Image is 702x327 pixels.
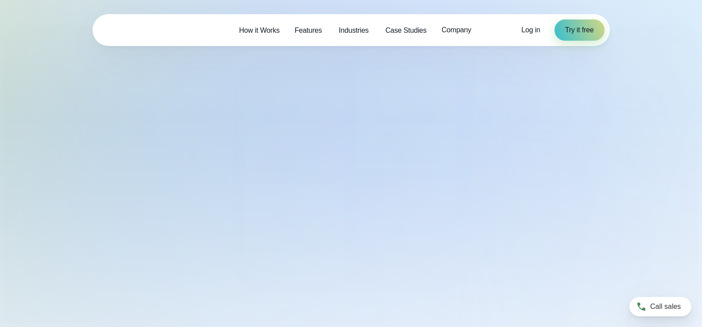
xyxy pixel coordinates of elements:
span: How it Works [239,25,280,36]
span: Features [295,25,322,36]
span: Industries [339,25,368,36]
span: Case Studies [385,25,427,36]
span: Try it free [565,25,594,35]
a: Case Studies [378,21,434,39]
a: Log in [521,25,540,35]
a: How it Works [232,21,287,39]
a: Call sales [629,297,691,316]
a: Try it free [555,19,605,41]
span: Company [442,25,471,35]
span: Log in [521,26,540,34]
span: Call sales [650,301,681,312]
